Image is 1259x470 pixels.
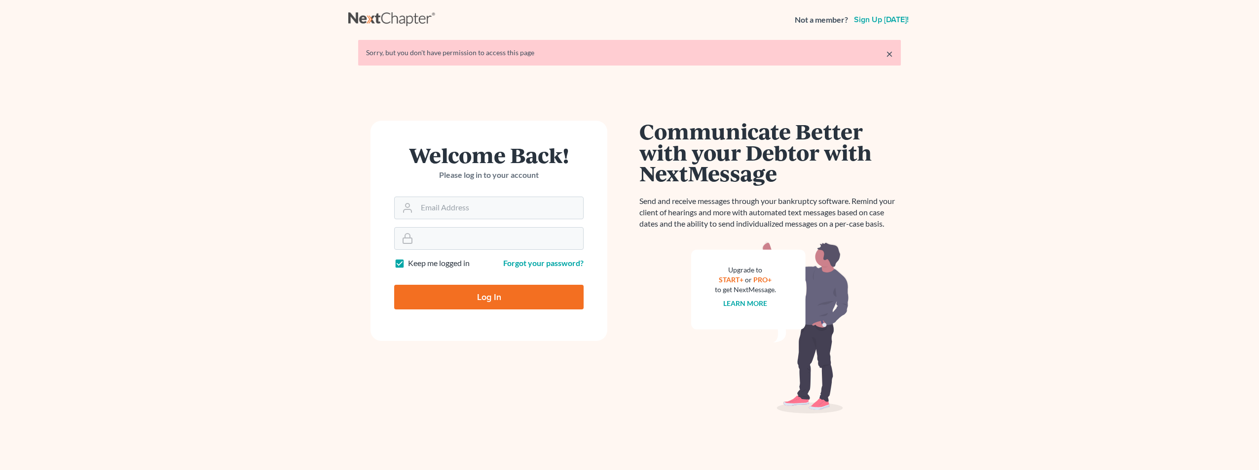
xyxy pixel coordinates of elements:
input: Email Address [417,197,583,219]
img: nextmessage_bg-59042aed3d76b12b5cd301f8e5b87938c9018125f34e5fa2b7a6b67550977c72.svg [691,241,849,414]
div: to get NextMessage. [715,285,776,295]
a: Sign up [DATE]! [852,16,911,24]
a: Learn more [724,299,768,307]
input: Log In [394,285,584,309]
p: Send and receive messages through your bankruptcy software. Remind your client of hearings and mo... [639,196,901,230]
a: START+ [719,275,744,284]
label: Keep me logged in [408,258,470,269]
div: Sorry, but you don't have permission to access this page [366,48,893,58]
a: PRO+ [754,275,772,284]
a: Forgot your password? [503,258,584,268]
a: × [886,48,893,60]
h1: Communicate Better with your Debtor with NextMessage [639,121,901,184]
h1: Welcome Back! [394,144,584,166]
p: Please log in to your account [394,169,584,181]
strong: Not a member? [795,14,848,26]
div: Upgrade to [715,265,776,275]
span: or [745,275,752,284]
